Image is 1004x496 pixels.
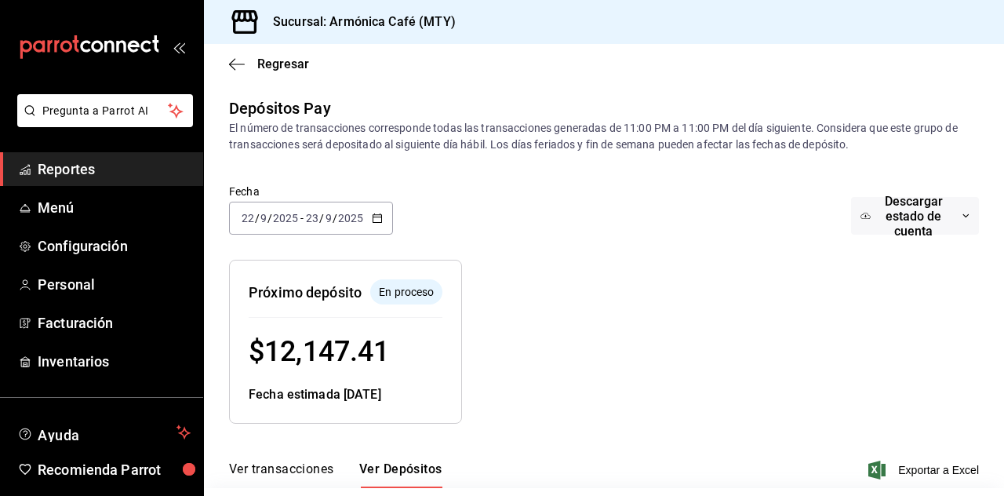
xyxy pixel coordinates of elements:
[229,97,331,120] div: Depósitos Pay
[38,351,191,372] span: Inventarios
[305,212,319,224] input: --
[173,41,185,53] button: open_drawer_menu
[38,274,191,295] span: Personal
[249,335,389,368] span: $ 12,147.41
[337,212,364,224] input: ----
[42,103,169,119] span: Pregunta a Parrot AI
[325,212,333,224] input: --
[851,197,979,235] button: Descargar estado de cuenta
[229,461,442,488] div: navigation tabs
[38,235,191,257] span: Configuración
[373,284,440,301] span: En proceso
[257,57,309,71] span: Regresar
[38,197,191,218] span: Menú
[249,282,362,303] div: Próximo depósito
[319,212,324,224] span: /
[38,312,191,334] span: Facturación
[38,159,191,180] span: Reportes
[229,186,393,197] label: Fecha
[11,114,193,130] a: Pregunta a Parrot AI
[871,194,956,239] span: Descargar estado de cuenta
[38,459,191,480] span: Recomienda Parrot
[370,279,442,305] div: El depósito aún no se ha enviado a tu cuenta bancaria.
[267,212,272,224] span: /
[272,212,299,224] input: ----
[260,13,456,31] h3: Sucursal: Armónica Café (MTY)
[38,423,170,442] span: Ayuda
[229,461,334,488] button: Ver transacciones
[300,212,304,224] span: -
[260,212,267,224] input: --
[229,57,309,71] button: Regresar
[333,212,337,224] span: /
[229,120,979,153] div: El número de transacciones corresponde todas las transacciones generadas de 11:00 PM a 11:00 PM d...
[359,461,442,488] button: Ver Depósitos
[241,212,255,224] input: --
[249,385,442,404] div: Fecha estimada [DATE]
[17,94,193,127] button: Pregunta a Parrot AI
[255,212,260,224] span: /
[871,461,979,480] button: Exportar a Excel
